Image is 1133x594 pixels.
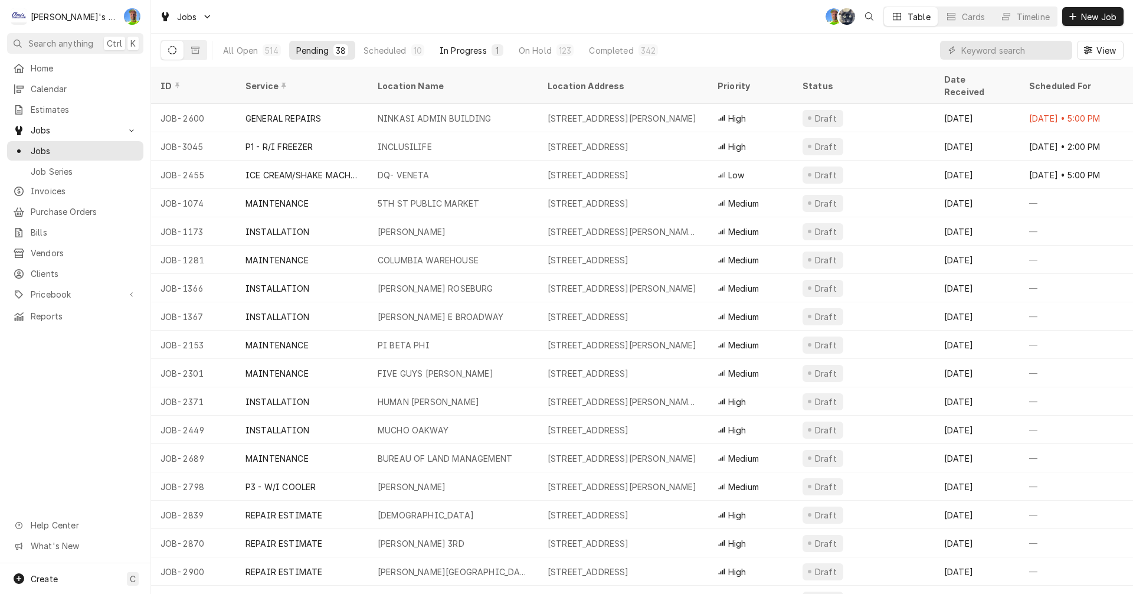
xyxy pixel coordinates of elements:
div: [DATE] [935,331,1020,359]
div: DQ- VENETA [378,169,430,181]
div: ID [161,80,224,92]
a: Go to Jobs [155,7,217,27]
div: BUREAU OF LAND MANAGEMENT [378,452,512,465]
div: REPAIR ESTIMATE [245,509,322,521]
div: Service [245,80,356,92]
div: Draft [813,481,839,493]
div: Draft [813,339,839,351]
div: [STREET_ADDRESS][PERSON_NAME] [548,452,697,465]
a: Job Series [7,162,143,181]
div: INCLUSILIFE [378,141,432,153]
span: High [728,396,746,408]
span: Ctrl [107,37,122,50]
a: Jobs [7,141,143,161]
span: New Job [1079,11,1119,23]
div: [PERSON_NAME] [378,226,446,238]
div: [DATE] [935,387,1020,416]
a: Go to What's New [7,536,143,556]
div: JOB-2798 [151,472,236,501]
div: COLUMBIA WAREHOUSE [378,254,479,266]
div: Cards [962,11,985,23]
div: [DATE] [935,529,1020,557]
span: What's New [31,540,136,552]
div: [DATE] [935,132,1020,161]
div: [PERSON_NAME] [378,481,446,493]
div: Location Address [548,80,696,92]
div: GA [124,8,140,25]
div: [DATE] [935,104,1020,132]
div: INSTALLATION [245,424,309,436]
div: Completed [589,44,633,57]
div: [DATE] [935,161,1020,189]
div: Draft [813,169,839,181]
div: [STREET_ADDRESS] [548,254,629,266]
div: Draft [813,424,839,436]
div: Draft [813,396,839,408]
span: C [130,573,136,585]
div: INSTALLATION [245,311,309,323]
div: Draft [813,311,839,323]
div: JOB-2870 [151,529,236,557]
span: Pricebook [31,288,120,301]
div: 514 [265,44,278,57]
div: 342 [641,44,656,57]
div: [STREET_ADDRESS] [548,141,629,153]
button: New Job [1062,7,1124,26]
div: Draft [813,452,839,465]
div: [STREET_ADDRESS][PERSON_NAME] [548,339,697,351]
div: JOB-1366 [151,274,236,302]
a: Vendors [7,243,143,263]
div: [STREET_ADDRESS][PERSON_NAME][PERSON_NAME] [548,226,699,238]
span: Jobs [177,11,197,23]
span: Estimates [31,103,137,116]
div: [STREET_ADDRESS][PERSON_NAME] [548,282,697,295]
span: High [728,566,746,578]
div: Status [803,80,923,92]
div: MAINTENANCE [245,367,309,380]
div: Date Received [944,73,1008,98]
span: Jobs [31,145,137,157]
a: Home [7,58,143,78]
a: Calendar [7,79,143,99]
div: 38 [336,44,346,57]
div: [STREET_ADDRESS] [548,169,629,181]
span: High [728,509,746,521]
div: JOB-2371 [151,387,236,416]
a: Bills [7,223,143,242]
div: Sarah Bendele's Avatar [839,8,855,25]
div: [STREET_ADDRESS] [548,566,629,578]
div: Pending [296,44,329,57]
div: NINKASI ADMIN BUILDING [378,112,492,125]
span: Reports [31,310,137,322]
div: [DATE] [935,472,1020,501]
div: JOB-2839 [151,501,236,529]
div: [STREET_ADDRESS][PERSON_NAME][PERSON_NAME] [548,396,699,408]
span: Medium [728,452,759,465]
a: Go to Help Center [7,515,143,535]
div: [PERSON_NAME][GEOGRAPHIC_DATA] [378,566,529,578]
div: [DATE] [935,246,1020,274]
div: [STREET_ADDRESS] [548,197,629,210]
div: Draft [813,112,839,125]
div: MAINTENANCE [245,339,309,351]
div: [DATE] [935,217,1020,246]
span: Jobs [31,124,120,136]
div: [STREET_ADDRESS] [548,424,629,436]
div: JOB-2449 [151,416,236,444]
div: Draft [813,537,839,550]
span: Create [31,574,58,584]
a: Purchase Orders [7,202,143,221]
span: Medium [728,254,759,266]
span: View [1094,44,1118,57]
div: P3 - W/I COOLER [245,481,316,493]
div: JOB-1367 [151,302,236,331]
span: Help Center [31,519,136,531]
div: In Progress [440,44,487,57]
div: JOB-2153 [151,331,236,359]
div: [DEMOGRAPHIC_DATA] [378,509,474,521]
div: Timeline [1017,11,1050,23]
div: 10 [414,44,422,57]
span: High [728,112,746,125]
a: Go to Jobs [7,120,143,140]
div: ICE CREAM/SHAKE MACHINE REPAIR [245,169,359,181]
